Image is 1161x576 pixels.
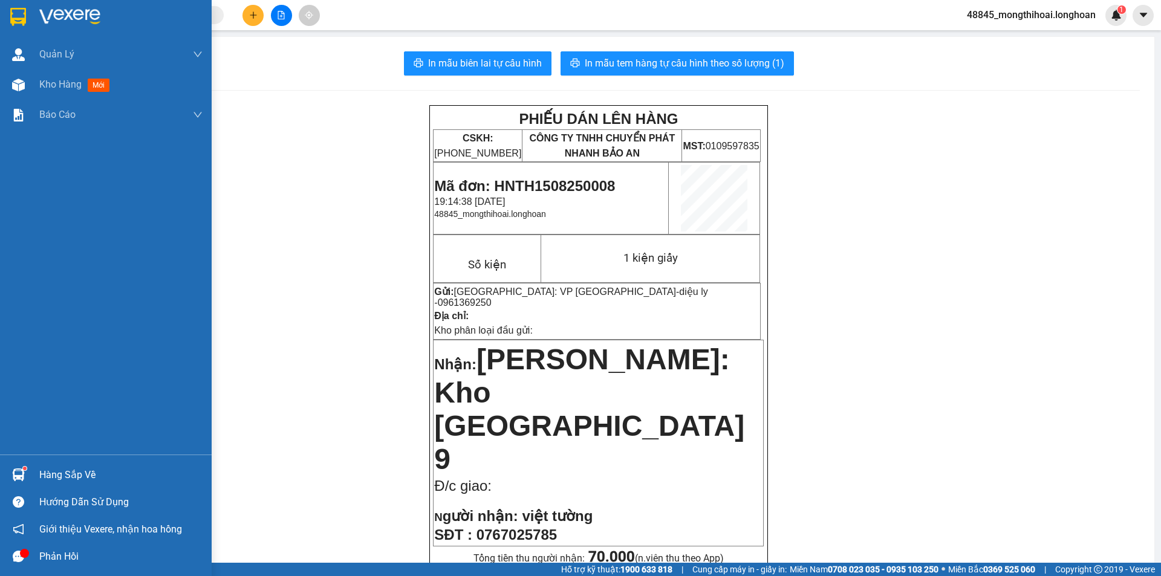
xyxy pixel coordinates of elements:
[790,563,938,576] span: Miền Nam
[277,11,285,19] span: file-add
[529,133,675,158] span: CÔNG TY TNHH CHUYỂN PHÁT NHANH BẢO AN
[473,552,724,564] span: Tổng tiền thu người nhận:
[1111,10,1122,21] img: icon-new-feature
[193,50,203,59] span: down
[23,467,27,470] sup: 1
[434,178,615,194] span: Mã đơn: HNTH1508250008
[588,548,635,565] strong: 70.000
[12,48,25,61] img: warehouse-icon
[585,56,784,71] span: In mẫu tem hàng tự cấu hình theo số lượng (1)
[468,258,506,271] span: Số kiện
[22,47,284,93] span: CSKH:
[941,567,945,572] span: ⚪️
[242,5,264,26] button: plus
[434,286,707,308] span: -
[39,493,203,511] div: Hướng dẫn sử dụng
[620,565,672,574] strong: 1900 633 818
[623,251,678,265] span: 1 kiện giấy
[434,477,492,494] span: Đ/c giao:
[1044,563,1046,576] span: |
[299,5,320,26] button: aim
[983,565,1035,574] strong: 0369 525 060
[434,311,469,321] strong: Địa chỉ:
[13,551,24,562] span: message
[12,468,25,481] img: warehouse-icon
[39,18,265,31] strong: BIÊN NHẬN VẬN CHUYỂN BẢO AN EXPRESS
[434,196,505,207] span: 19:14:38 [DATE]
[12,109,25,121] img: solution-icon
[13,523,24,535] span: notification
[588,552,724,564] span: (n.viên thu theo App)
[12,79,25,91] img: warehouse-icon
[428,56,542,71] span: In mẫu biên lai tự cấu hình
[434,286,454,297] strong: Gửi:
[249,11,258,19] span: plus
[463,133,493,143] strong: CSKH:
[39,47,74,62] span: Quản Lý
[434,511,518,523] strong: N
[957,7,1105,22] span: 48845_mongthihoai.longhoan
[39,107,76,122] span: Báo cáo
[1138,10,1149,21] span: caret-down
[77,47,284,93] span: [PHONE_NUMBER] (7h - 21h)
[561,563,672,576] span: Hỗ trợ kỹ thuật:
[434,133,521,158] span: [PHONE_NUMBER]
[13,496,24,508] span: question-circle
[39,522,182,537] span: Giới thiệu Vexere, nhận hoa hồng
[414,58,423,70] span: printer
[434,209,546,219] span: 48845_mongthihoai.longhoan
[10,8,26,26] img: logo-vxr
[1094,565,1102,574] span: copyright
[434,286,707,308] span: diệu ly -
[561,51,794,76] button: printerIn mẫu tem hàng tự cấu hình theo số lượng (1)
[434,343,744,475] span: [PERSON_NAME]: Kho [GEOGRAPHIC_DATA] 9
[39,466,203,484] div: Hàng sắp về
[683,141,705,151] strong: MST:
[476,526,557,543] span: 0767025785
[39,548,203,566] div: Phản hồi
[305,11,313,19] span: aim
[454,286,676,297] span: [GEOGRAPHIC_DATA]: VP [GEOGRAPHIC_DATA]
[88,79,109,92] span: mới
[193,110,203,120] span: down
[36,34,269,43] strong: (Công Ty TNHH Chuyển Phát Nhanh Bảo An - MST: 0109597835)
[692,563,787,576] span: Cung cấp máy in - giấy in:
[683,141,759,151] span: 0109597835
[434,356,476,372] span: Nhận:
[39,79,82,90] span: Kho hàng
[828,565,938,574] strong: 0708 023 035 - 0935 103 250
[443,508,518,524] span: gười nhận:
[681,563,683,576] span: |
[434,526,472,543] strong: SĐT :
[948,563,1035,576] span: Miền Bắc
[519,111,678,127] strong: PHIẾU DÁN LÊN HÀNG
[404,51,551,76] button: printerIn mẫu biên lai tự cấu hình
[1133,5,1154,26] button: caret-down
[1119,5,1124,14] span: 1
[522,508,593,524] span: việt tường
[570,58,580,70] span: printer
[434,325,533,335] span: Kho phân loại đầu gửi:
[1117,5,1126,14] sup: 1
[438,297,492,308] span: 0961369250
[271,5,292,26] button: file-add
